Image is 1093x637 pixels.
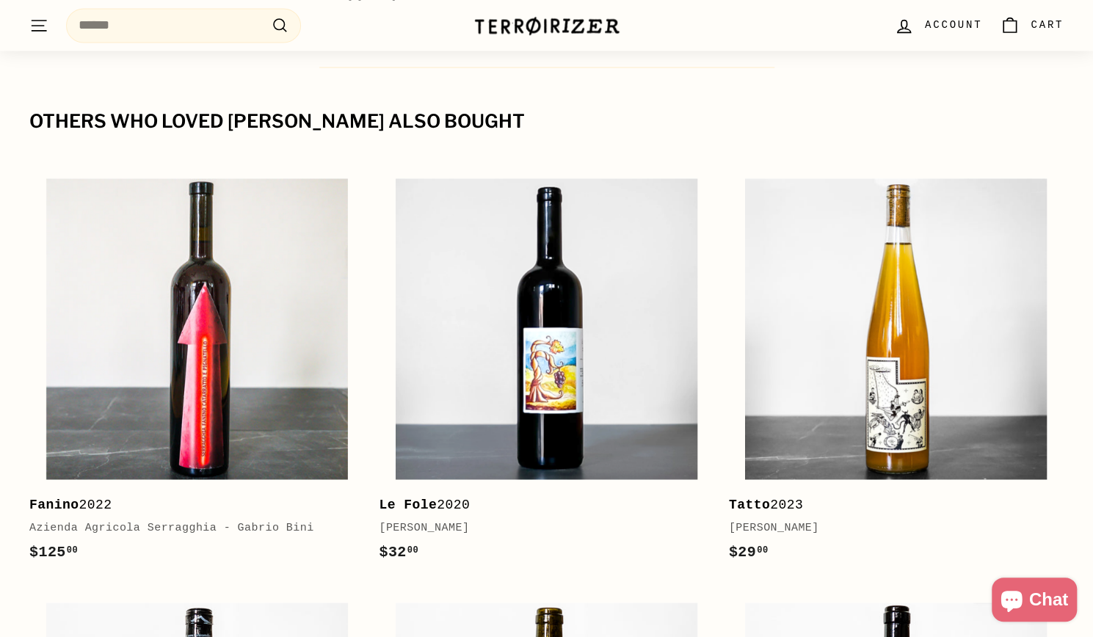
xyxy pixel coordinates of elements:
[67,545,78,555] sup: 00
[1031,17,1064,33] span: Cart
[925,17,982,33] span: Account
[379,161,713,578] a: Le Fole2020[PERSON_NAME]
[885,4,991,47] a: Account
[29,494,349,515] div: 2022
[991,4,1072,47] a: Cart
[29,543,78,560] span: $125
[379,497,437,512] b: Le Fole
[29,497,79,512] b: Fanino
[729,497,770,512] b: Tatto
[379,519,699,536] div: [PERSON_NAME]
[729,519,1049,536] div: [PERSON_NAME]
[407,545,418,555] sup: 00
[379,543,418,560] span: $32
[987,578,1081,625] inbox-online-store-chat: Shopify online store chat
[29,519,349,536] div: Azienda Agricola Serragghia - Gabrio Bini
[729,161,1064,578] a: Tatto2023[PERSON_NAME]
[729,543,769,560] span: $29
[379,494,699,515] div: 2020
[29,112,1064,132] div: Others who loved [PERSON_NAME] also bought
[729,494,1049,515] div: 2023
[757,545,768,555] sup: 00
[29,161,364,578] a: Fanino2022Azienda Agricola Serragghia - Gabrio Bini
